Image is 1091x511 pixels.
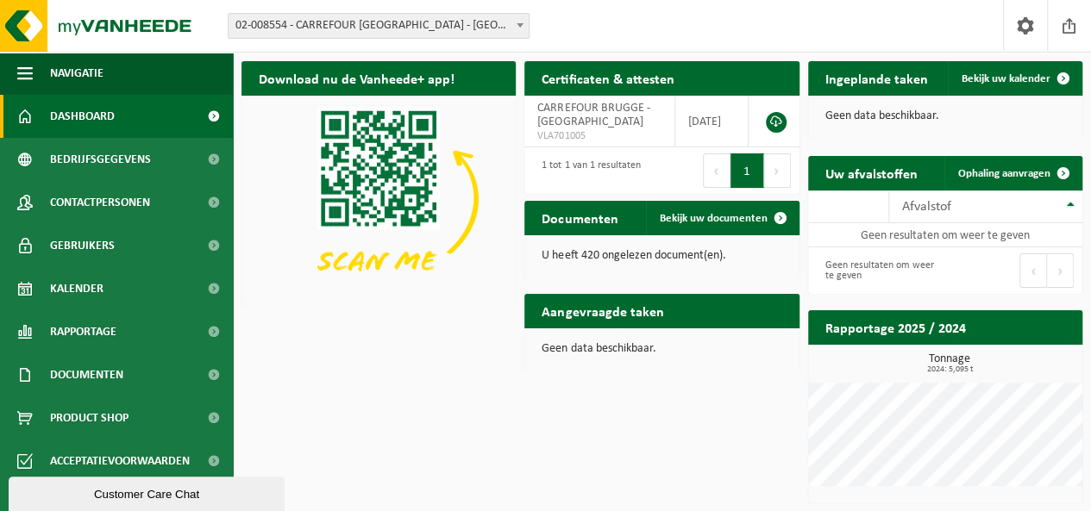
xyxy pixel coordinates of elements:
span: Documenten [50,353,123,396]
span: Bekijk uw documenten [660,213,768,224]
span: 02-008554 - CARREFOUR BRUGGE - BRUGGE [229,14,529,38]
span: 02-008554 - CARREFOUR BRUGGE - BRUGGE [228,13,530,39]
span: Product Shop [50,396,129,439]
button: Previous [703,153,730,188]
span: Rapportage [50,310,116,353]
span: Navigatie [50,52,103,95]
a: Bekijk uw kalender [948,61,1081,96]
h2: Aangevraagde taken [524,294,680,327]
span: Acceptatievoorwaarden [50,439,190,483]
span: Kalender [50,267,103,310]
p: U heeft 420 ongelezen document(en). [542,250,781,262]
div: Geen resultaten om weer te geven [817,252,937,290]
div: 1 tot 1 van 1 resultaten [533,152,640,190]
h2: Uw afvalstoffen [808,156,935,190]
h2: Rapportage 2025 / 2024 [808,310,983,344]
span: Gebruikers [50,224,115,267]
span: Afvalstof [902,200,951,214]
h2: Download nu de Vanheede+ app! [241,61,472,95]
p: Geen data beschikbaar. [825,110,1065,122]
span: Dashboard [50,95,115,138]
td: [DATE] [675,96,749,147]
span: 2024: 5,095 t [817,365,1082,374]
button: Next [1047,253,1074,288]
td: Geen resultaten om weer te geven [808,223,1082,247]
a: Ophaling aanvragen [944,156,1081,190]
h2: Ingeplande taken [808,61,945,95]
img: Download de VHEPlus App [241,96,516,302]
h2: Documenten [524,201,635,234]
a: Bekijk uw documenten [646,201,798,235]
span: Bekijk uw kalender [962,73,1050,84]
span: Ophaling aanvragen [958,168,1050,179]
span: CARREFOUR BRUGGE - [GEOGRAPHIC_DATA] [537,102,649,128]
h2: Certificaten & attesten [524,61,691,95]
span: Bedrijfsgegevens [50,138,151,181]
iframe: chat widget [9,473,288,511]
button: Next [764,153,791,188]
span: VLA701005 [537,129,661,143]
span: Contactpersonen [50,181,150,224]
p: Geen data beschikbaar. [542,343,781,355]
button: Previous [1019,253,1047,288]
h3: Tonnage [817,353,1082,374]
a: Bekijk rapportage [954,344,1081,378]
button: 1 [730,153,764,188]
